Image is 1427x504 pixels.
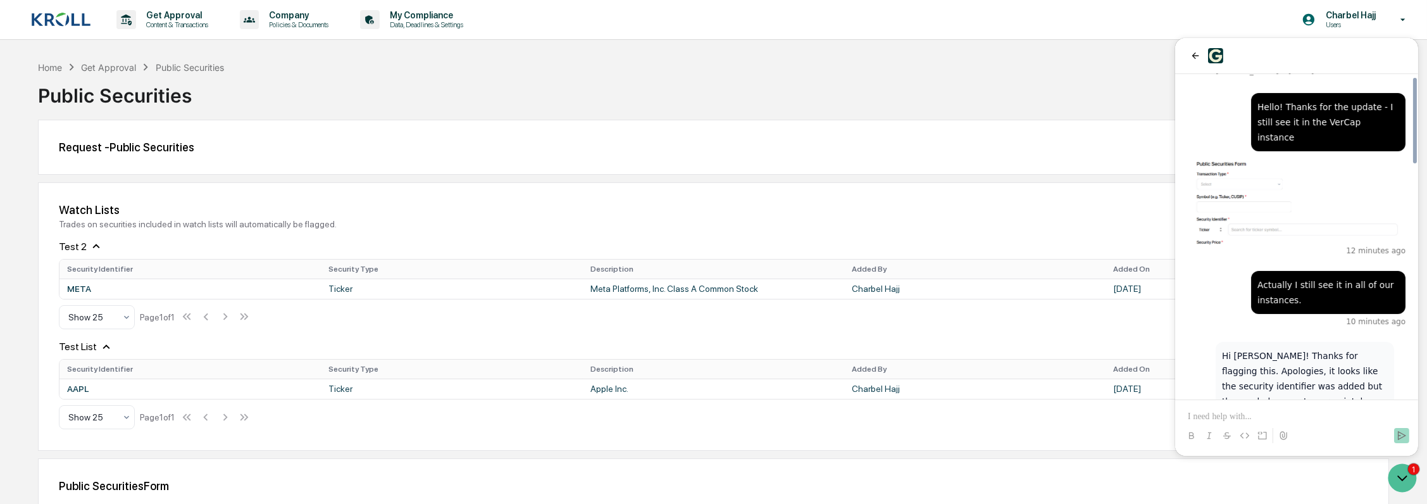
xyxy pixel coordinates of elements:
[583,360,844,379] th: Description
[1175,38,1418,456] iframe: Customer support window
[583,279,844,299] td: Meta Platforms, Inc. Class A Common Stock
[67,384,313,394] div: AAPL
[321,379,582,399] td: Ticker
[140,412,175,422] div: Page 1 of 1
[59,360,321,379] th: Security Identifier
[59,260,321,279] th: Security Identifier
[321,260,582,279] th: Security Type
[136,20,215,29] p: Content & Transactions
[38,74,1389,107] div: Public Securities
[59,219,1368,229] div: Trades on securities included in watch lists will automatically be flagged.
[67,284,313,294] div: META
[844,360,1106,379] th: Added By
[59,141,1368,154] div: Request - Public Securities
[380,10,470,20] p: My Compliance
[844,260,1106,279] th: Added By
[321,360,582,379] th: Security Type
[140,312,175,322] div: Page 1 of 1
[59,203,1368,217] div: Watch Lists
[38,62,62,73] div: Home
[583,260,844,279] th: Description
[156,62,224,73] div: Public Securities
[583,379,844,399] td: Apple Inc.
[59,479,1368,493] div: Public Securities Form
[1106,260,1368,279] th: Added On
[380,20,470,29] p: Data, Deadlines & Settings
[59,229,1368,253] div: Test 2
[1316,20,1382,29] p: Users
[321,279,582,299] td: Ticker
[1106,279,1368,299] td: [DATE]
[259,10,335,20] p: Company
[30,12,91,27] img: logo
[136,10,215,20] p: Get Approval
[1386,462,1421,496] iframe: Open customer support
[844,279,1106,299] td: Charbel Hajj
[1316,10,1382,20] p: Charbel Hajj
[1106,379,1368,399] td: [DATE]
[1106,360,1368,379] th: Added On
[59,330,1368,354] div: Test List
[81,62,136,73] div: Get Approval
[259,20,335,29] p: Policies & Documents
[844,379,1106,399] td: Charbel Hajj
